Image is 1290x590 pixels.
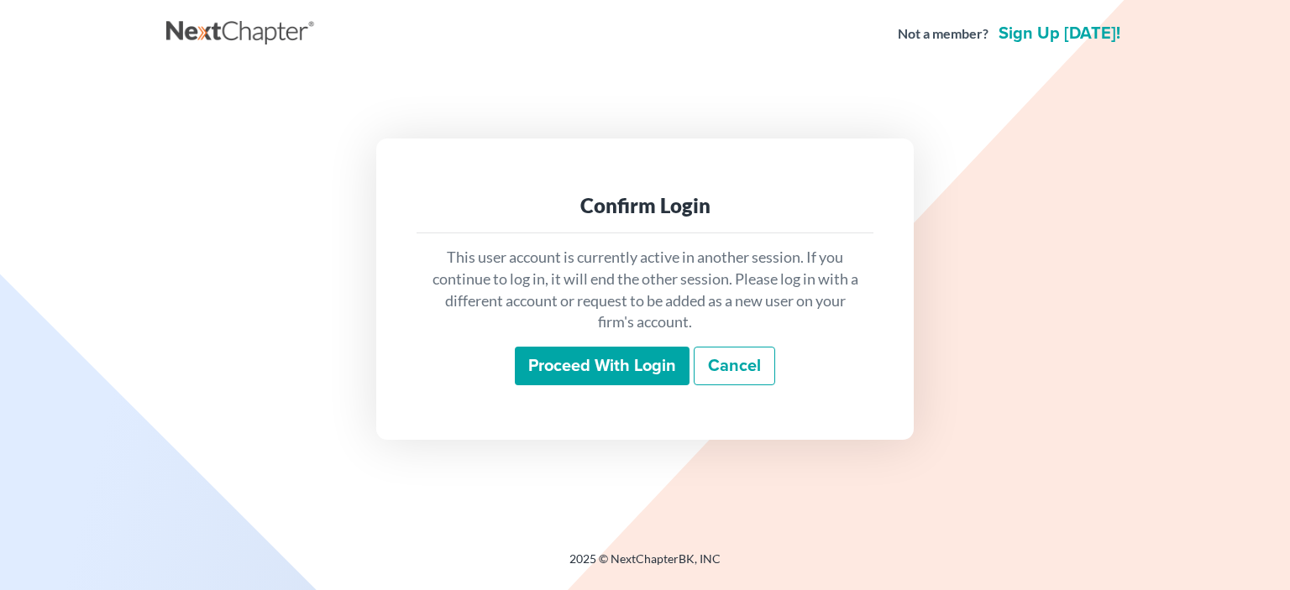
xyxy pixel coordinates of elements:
div: 2025 © NextChapterBK, INC [166,551,1124,581]
p: This user account is currently active in another session. If you continue to log in, it will end ... [430,247,860,333]
input: Proceed with login [515,347,690,385]
a: Sign up [DATE]! [995,25,1124,42]
a: Cancel [694,347,775,385]
div: Confirm Login [430,192,860,219]
strong: Not a member? [898,24,988,44]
